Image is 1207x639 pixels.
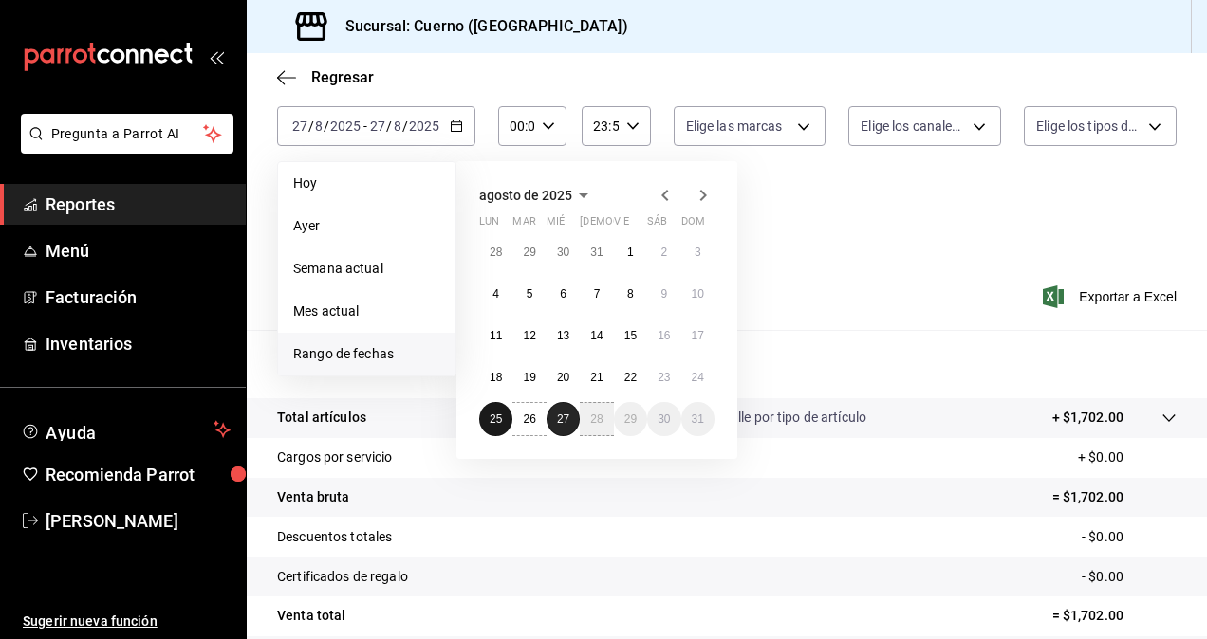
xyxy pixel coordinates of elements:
abbr: 9 de agosto de 2025 [660,287,667,301]
abbr: 30 de julio de 2025 [557,246,569,259]
input: -- [314,119,324,134]
button: 15 de agosto de 2025 [614,319,647,353]
span: / [402,119,408,134]
abbr: 10 de agosto de 2025 [692,287,704,301]
span: Ayer [293,216,440,236]
abbr: domingo [681,215,705,235]
button: 9 de agosto de 2025 [647,277,680,311]
span: Elige los canales de venta [861,117,966,136]
span: / [308,119,314,134]
button: 6 de agosto de 2025 [547,277,580,311]
p: Cargos por servicio [277,447,393,467]
abbr: lunes [479,215,499,235]
abbr: 31 de julio de 2025 [590,246,603,259]
button: 11 de agosto de 2025 [479,319,512,353]
button: 28 de agosto de 2025 [580,402,613,436]
span: Menú [46,238,231,264]
abbr: viernes [614,215,629,235]
p: - $0.00 [1082,527,1177,547]
span: [PERSON_NAME] [46,508,231,534]
button: 17 de agosto de 2025 [681,319,715,353]
span: Elige los tipos de orden [1036,117,1142,136]
abbr: martes [512,215,535,235]
span: Recomienda Parrot [46,462,231,487]
span: Hoy [293,173,440,193]
abbr: 25 de agosto de 2025 [490,412,502,426]
abbr: 17 de agosto de 2025 [692,329,704,342]
abbr: sábado [647,215,667,235]
button: 30 de agosto de 2025 [647,402,680,436]
span: Regresar [311,68,374,86]
button: 1 de agosto de 2025 [614,235,647,269]
abbr: 7 de agosto de 2025 [594,287,601,301]
abbr: 1 de agosto de 2025 [627,246,634,259]
p: + $1,702.00 [1052,408,1123,428]
button: 16 de agosto de 2025 [647,319,680,353]
p: + $0.00 [1078,447,1177,467]
button: 18 de agosto de 2025 [479,360,512,394]
button: 24 de agosto de 2025 [681,360,715,394]
p: Venta bruta [277,487,349,507]
button: 5 de agosto de 2025 [512,277,546,311]
p: Descuentos totales [277,527,392,547]
abbr: 29 de julio de 2025 [523,246,535,259]
abbr: 4 de agosto de 2025 [492,287,499,301]
button: 31 de agosto de 2025 [681,402,715,436]
abbr: 29 de agosto de 2025 [624,412,637,426]
button: 8 de agosto de 2025 [614,277,647,311]
span: Rango de fechas [293,344,440,364]
abbr: 13 de agosto de 2025 [557,329,569,342]
input: -- [369,119,386,134]
button: 21 de agosto de 2025 [580,360,613,394]
button: 23 de agosto de 2025 [647,360,680,394]
input: -- [393,119,402,134]
span: / [386,119,392,134]
button: 31 de julio de 2025 [580,235,613,269]
span: Mes actual [293,301,440,321]
button: 29 de julio de 2025 [512,235,546,269]
button: 29 de agosto de 2025 [614,402,647,436]
button: 20 de agosto de 2025 [547,360,580,394]
button: 10 de agosto de 2025 [681,277,715,311]
span: Semana actual [293,259,440,279]
abbr: 23 de agosto de 2025 [658,371,670,384]
abbr: 18 de agosto de 2025 [490,371,502,384]
abbr: 24 de agosto de 2025 [692,371,704,384]
button: agosto de 2025 [479,184,595,207]
button: Pregunta a Parrot AI [21,114,233,154]
button: Regresar [277,68,374,86]
span: agosto de 2025 [479,188,572,203]
span: Ayuda [46,418,206,441]
p: Venta total [277,606,345,626]
abbr: 20 de agosto de 2025 [557,371,569,384]
abbr: 2 de agosto de 2025 [660,246,667,259]
span: Facturación [46,284,231,310]
button: 7 de agosto de 2025 [580,277,613,311]
button: 4 de agosto de 2025 [479,277,512,311]
span: Elige las marcas [686,117,783,136]
button: Exportar a Excel [1047,285,1177,308]
span: Inventarios [46,331,231,356]
abbr: 22 de agosto de 2025 [624,371,637,384]
button: 22 de agosto de 2025 [614,360,647,394]
p: = $1,702.00 [1052,606,1177,626]
button: 30 de julio de 2025 [547,235,580,269]
button: 27 de agosto de 2025 [547,402,580,436]
abbr: 19 de agosto de 2025 [523,371,535,384]
abbr: 11 de agosto de 2025 [490,329,502,342]
abbr: 30 de agosto de 2025 [658,412,670,426]
abbr: 15 de agosto de 2025 [624,329,637,342]
span: Sugerir nueva función [23,612,231,631]
button: 2 de agosto de 2025 [647,235,680,269]
abbr: 31 de agosto de 2025 [692,412,704,426]
abbr: 6 de agosto de 2025 [560,287,566,301]
button: open_drawer_menu [209,49,224,64]
abbr: 28 de agosto de 2025 [590,412,603,426]
p: Total artículos [277,408,366,428]
abbr: 3 de agosto de 2025 [695,246,701,259]
abbr: 26 de agosto de 2025 [523,412,535,426]
button: 28 de julio de 2025 [479,235,512,269]
button: 13 de agosto de 2025 [547,319,580,353]
abbr: 16 de agosto de 2025 [658,329,670,342]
